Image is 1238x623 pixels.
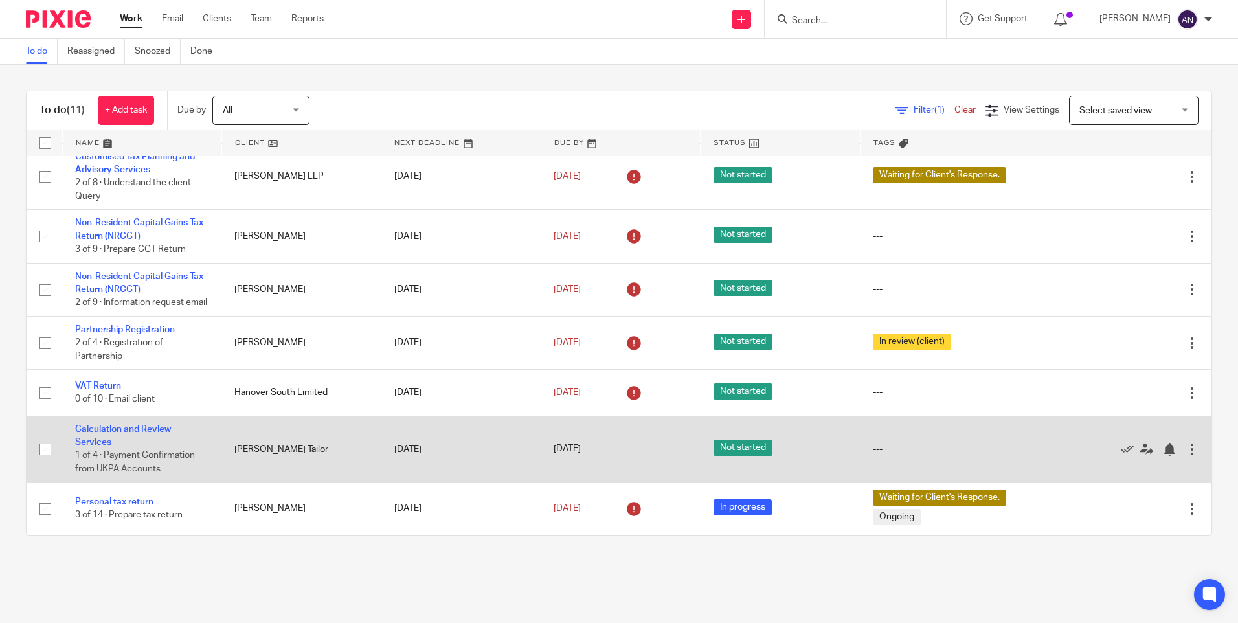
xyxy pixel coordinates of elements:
span: Waiting for Client's Response. [873,490,1006,506]
span: (11) [67,105,85,115]
span: Tags [873,139,895,146]
span: Not started [714,280,772,296]
div: --- [873,230,1039,243]
span: In progress [714,499,772,515]
a: Snoozed [135,39,181,64]
td: [PERSON_NAME] Tailor [221,416,381,482]
span: [DATE] [554,445,581,454]
span: [DATE] [554,285,581,294]
td: [PERSON_NAME] [221,263,381,316]
a: Calculation and Review Services [75,425,171,447]
span: Not started [714,227,772,243]
span: 2 of 4 · Registration of Partnership [75,338,163,361]
span: Filter [914,106,954,115]
span: 2 of 8 · Understand the client Query [75,179,191,201]
span: View Settings [1004,106,1059,115]
span: [DATE] [554,338,581,347]
span: Waiting for Client's Response. [873,167,1006,183]
span: Not started [714,167,772,183]
td: [DATE] [381,263,541,316]
a: Personal tax return [75,497,153,506]
span: All [223,106,232,115]
td: [DATE] [381,143,541,210]
a: Partnership Registration [75,325,175,334]
a: Team [251,12,272,25]
span: 1 of 4 · Payment Confirmation from UKPA Accounts [75,451,195,474]
span: Not started [714,440,772,456]
a: Non-Resident Capital Gains Tax Return (NRCGT) [75,272,203,294]
span: Ongoing [873,509,921,525]
td: [PERSON_NAME] LLP [221,143,381,210]
a: Email [162,12,183,25]
a: Reports [291,12,324,25]
td: [PERSON_NAME] [221,210,381,263]
a: VAT Return [75,381,121,391]
span: [DATE] [554,172,581,181]
span: [DATE] [554,388,581,397]
a: Clients [203,12,231,25]
span: 3 of 9 · Prepare CGT Return [75,245,186,254]
span: [DATE] [554,232,581,241]
td: [DATE] [381,482,541,535]
span: Not started [714,383,772,400]
span: 3 of 14 · Prepare tax return [75,511,183,520]
td: [DATE] [381,316,541,369]
div: --- [873,283,1039,296]
input: Search [791,16,907,27]
td: [PERSON_NAME] [221,482,381,535]
a: Non-Resident Capital Gains Tax Return (NRCGT) [75,218,203,240]
span: Not started [714,334,772,350]
div: --- [873,443,1039,456]
span: 0 of 10 · Email client [75,395,155,404]
span: [DATE] [554,504,581,513]
span: 2 of 9 · Information request email [75,299,207,308]
a: Done [190,39,222,64]
td: Hanover South Limited [221,370,381,416]
td: [DATE] [381,370,541,416]
span: (1) [934,106,945,115]
div: --- [873,386,1039,399]
td: [DATE] [381,210,541,263]
a: Work [120,12,142,25]
img: svg%3E [1177,9,1198,30]
a: + Add task [98,96,154,125]
span: Select saved view [1079,106,1152,115]
a: Clear [954,106,976,115]
a: Reassigned [67,39,125,64]
p: [PERSON_NAME] [1099,12,1171,25]
td: [PERSON_NAME] [221,316,381,369]
img: Pixie [26,10,91,28]
span: Get Support [978,14,1028,23]
a: To do [26,39,58,64]
a: Mark as done [1121,442,1140,455]
span: In review (client) [873,334,951,350]
p: Due by [177,104,206,117]
h1: To do [39,104,85,117]
td: [DATE] [381,416,541,482]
